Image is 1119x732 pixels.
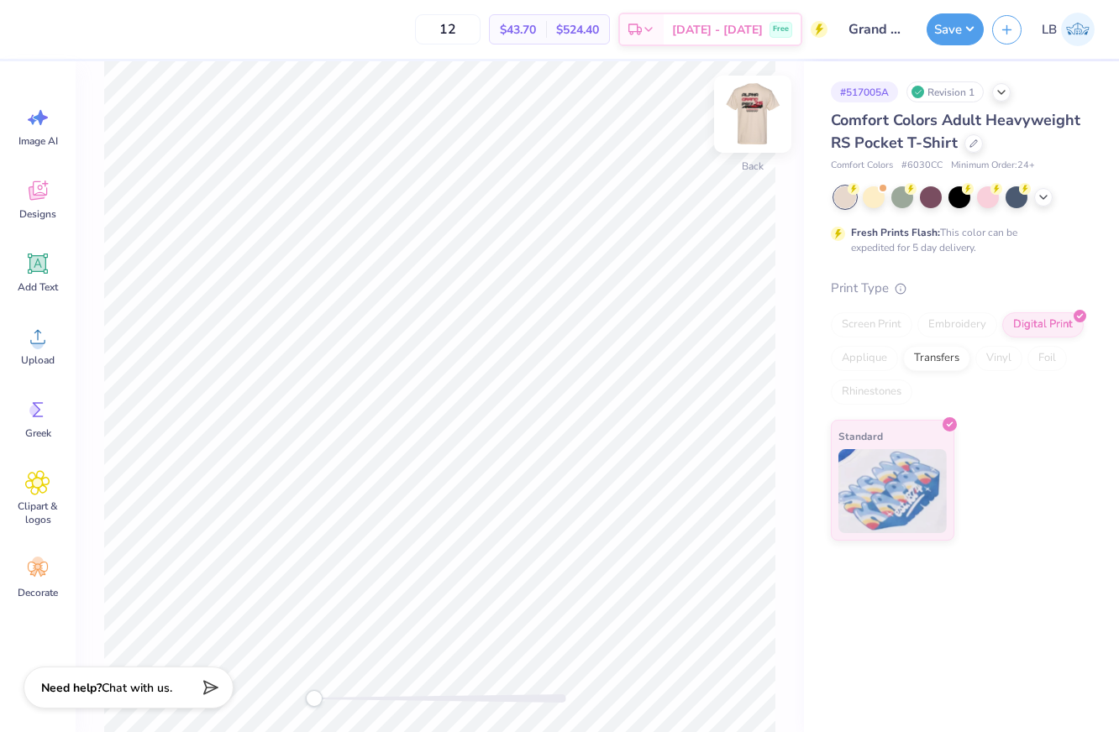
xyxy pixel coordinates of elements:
[18,280,58,294] span: Add Text
[556,21,599,39] span: $524.40
[1027,346,1067,371] div: Foil
[21,353,55,367] span: Upload
[306,690,323,707] div: Accessibility label
[18,586,58,599] span: Decorate
[831,110,1080,153] span: Comfort Colors Adult Heavyweight RS Pocket T-Shirt
[831,379,912,405] div: Rhinestones
[1042,20,1057,39] span: LB
[500,21,536,39] span: $43.70
[719,81,786,148] img: Back
[415,14,481,44] input: – –
[18,134,58,148] span: Image AI
[831,279,1085,298] div: Print Type
[927,13,984,45] button: Save
[831,346,898,371] div: Applique
[41,680,102,696] strong: Need help?
[831,159,893,173] span: Comfort Colors
[851,225,1058,255] div: This color can be expedited for 5 day delivery.
[975,346,1022,371] div: Vinyl
[831,81,898,102] div: # 517005A
[851,226,940,239] strong: Fresh Prints Flash:
[917,312,997,337] div: Embroidery
[951,159,1035,173] span: Minimum Order: 24 +
[10,499,66,526] span: Clipart & logos
[903,346,970,371] div: Transfers
[1034,13,1102,46] a: LB
[19,207,56,221] span: Designs
[831,312,912,337] div: Screen Print
[102,680,172,696] span: Chat with us.
[836,13,918,46] input: Untitled Design
[25,426,51,440] span: Greek
[773,24,789,35] span: Free
[901,159,943,173] span: # 6030CC
[1061,13,1095,46] img: Laken Brown
[742,159,764,174] div: Back
[838,427,883,445] span: Standard
[906,81,984,102] div: Revision 1
[838,449,947,533] img: Standard
[672,21,763,39] span: [DATE] - [DATE]
[1002,312,1084,337] div: Digital Print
